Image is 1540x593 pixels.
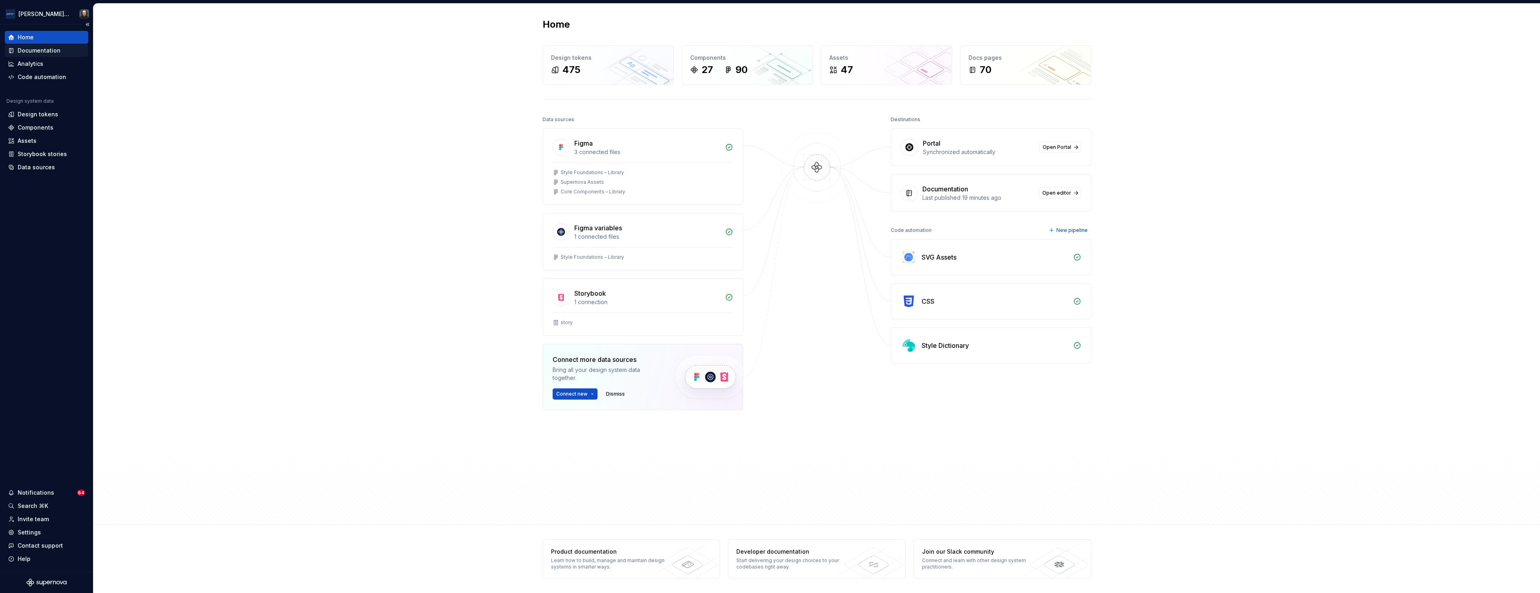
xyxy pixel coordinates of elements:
div: 1 connected files [574,233,720,241]
button: [PERSON_NAME] AirlinesTeunis Vorsteveld [2,5,91,22]
button: New pipeline [1046,225,1091,236]
div: 47 [841,63,853,76]
div: 90 [736,63,748,76]
div: Data sources [543,114,574,125]
div: Product documentation [551,548,668,556]
a: Docs pages70 [960,45,1091,85]
a: Figma variables1 connected filesStyle Foundations – Library [543,213,743,270]
div: Core Components – Library [561,189,625,195]
div: Contact support [18,542,63,550]
div: Analytics [18,60,43,68]
div: 1 connection [574,298,720,306]
div: Supernova Assets [561,179,604,185]
img: Teunis Vorsteveld [79,9,89,19]
div: Documentation [922,184,968,194]
svg: Supernova Logo [26,579,67,587]
button: Help [5,552,88,565]
div: Storybook stories [18,150,67,158]
a: Components [5,121,88,134]
div: Help [18,555,30,563]
div: Docs pages [969,54,1083,62]
a: Product documentationLearn how to build, manage and maintain design systems in smarter ways. [543,539,720,579]
div: Notifications [18,489,54,497]
button: Dismiss [602,388,628,400]
div: Design tokens [551,54,665,62]
a: Invite team [5,513,88,526]
a: Storybook1 connectionstory [543,278,743,336]
div: [PERSON_NAME] Airlines [18,10,70,18]
button: Collapse sidebar [82,19,93,30]
span: Open editor [1042,190,1071,196]
div: Design tokens [18,110,58,118]
a: Data sources [5,161,88,174]
div: Home [18,33,34,41]
div: Connect more data sources [553,355,661,364]
span: Dismiss [606,391,625,397]
div: CSS [922,296,934,306]
a: Settings [5,526,88,539]
div: Portal [923,138,940,148]
a: Home [5,31,88,44]
a: Figma3 connected filesStyle Foundations – LibrarySupernova AssetsCore Components – Library [543,128,743,205]
a: Analytics [5,57,88,70]
span: 64 [77,489,85,496]
span: New pipeline [1056,227,1088,234]
img: f0306bc8-3074-41fb-b11c-7d2e8671d5eb.png [6,9,15,19]
div: Last published 19 minutes ago [922,194,1034,202]
button: Contact support [5,539,88,552]
div: Developer documentation [736,548,853,556]
div: Code automation [891,225,932,236]
div: 27 [701,63,713,76]
div: Storybook [574,288,606,298]
div: Documentation [18,47,61,55]
div: 475 [562,63,580,76]
a: Code automation [5,71,88,83]
div: Settings [18,528,41,536]
a: Components2790 [682,45,813,85]
div: 70 [980,63,991,76]
div: Connect and learn with other design system practitioners. [922,557,1039,570]
a: Join our Slack communityConnect and learn with other design system practitioners. [914,539,1091,579]
div: Figma variables [574,223,622,233]
div: Data sources [18,163,55,171]
button: Search ⌘K [5,500,88,512]
div: Synchronized automatically [923,148,1034,156]
a: Open editor [1039,187,1081,199]
a: Assets [5,134,88,147]
a: Assets47 [821,45,952,85]
div: Learn how to build, manage and maintain design systems in smarter ways. [551,557,668,570]
button: Connect new [553,388,598,400]
div: Invite team [18,515,49,523]
div: Style Dictionary [922,341,969,350]
div: Bring all your design system data together. [553,366,661,382]
a: Design tokens475 [543,45,674,85]
div: Start delivering your design choices to your codebases right away. [736,557,853,570]
div: Join our Slack community [922,548,1039,556]
div: Components [18,124,53,132]
a: Open Portal [1039,142,1081,153]
span: Connect new [556,391,588,397]
a: Design tokens [5,108,88,121]
div: Search ⌘K [18,502,48,510]
span: Open Portal [1043,144,1071,150]
a: Developer documentationStart delivering your design choices to your codebases right away. [728,539,906,579]
div: Destinations [891,114,920,125]
div: Components [690,54,804,62]
div: Design system data [6,98,54,104]
div: Figma [574,138,593,148]
div: Code automation [18,73,66,81]
a: Storybook stories [5,148,88,160]
div: Style Foundations – Library [561,169,624,176]
div: 3 connected files [574,148,720,156]
div: story [561,319,573,326]
button: Notifications64 [5,486,88,499]
div: SVG Assets [922,252,956,262]
div: Assets [829,54,944,62]
h2: Home [543,18,570,31]
div: Style Foundations – Library [561,254,624,260]
div: Assets [18,137,36,145]
a: Documentation [5,44,88,57]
